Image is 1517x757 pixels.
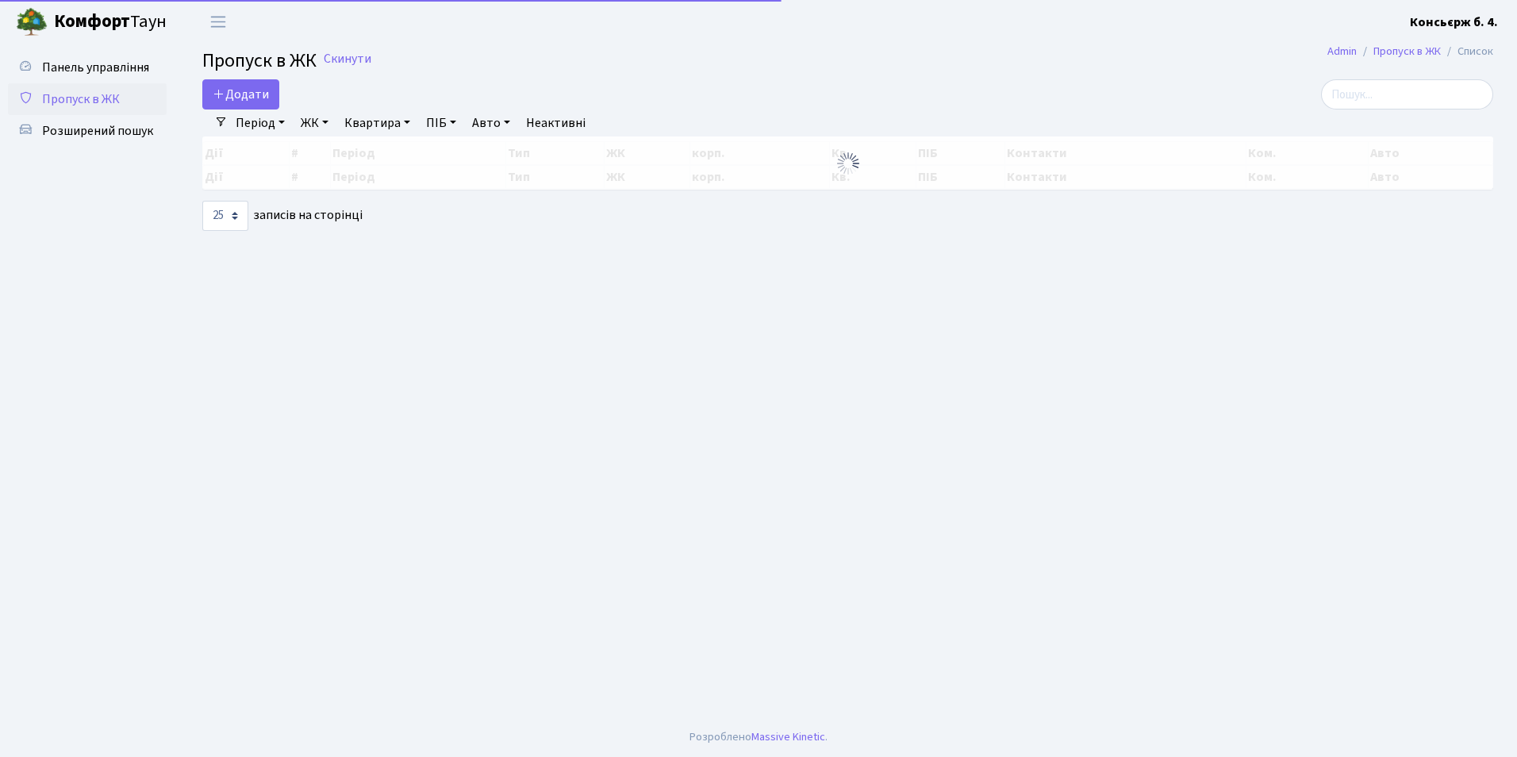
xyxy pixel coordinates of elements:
[202,79,279,110] a: Додати
[198,9,238,35] button: Переключити навігацію
[202,201,363,231] label: записів на сторінці
[1321,79,1493,110] input: Пошук...
[42,59,149,76] span: Панель управління
[338,110,417,136] a: Квартира
[213,86,269,103] span: Додати
[1327,43,1357,60] a: Admin
[42,122,153,140] span: Розширений пошук
[8,52,167,83] a: Панель управління
[54,9,167,36] span: Таун
[202,201,248,231] select: записів на сторінці
[1304,35,1517,68] nav: breadcrumb
[324,52,371,67] a: Скинути
[1410,13,1498,32] a: Консьєрж б. 4.
[751,728,825,745] a: Massive Kinetic
[229,110,291,136] a: Період
[420,110,463,136] a: ПІБ
[835,151,861,176] img: Обробка...
[1441,43,1493,60] li: Список
[8,115,167,147] a: Розширений пошук
[42,90,120,108] span: Пропуск в ЖК
[54,9,130,34] b: Комфорт
[8,83,167,115] a: Пропуск в ЖК
[16,6,48,38] img: logo.png
[1373,43,1441,60] a: Пропуск в ЖК
[1410,13,1498,31] b: Консьєрж б. 4.
[520,110,592,136] a: Неактивні
[294,110,335,136] a: ЖК
[202,47,317,75] span: Пропуск в ЖК
[466,110,517,136] a: Авто
[689,728,828,746] div: Розроблено .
